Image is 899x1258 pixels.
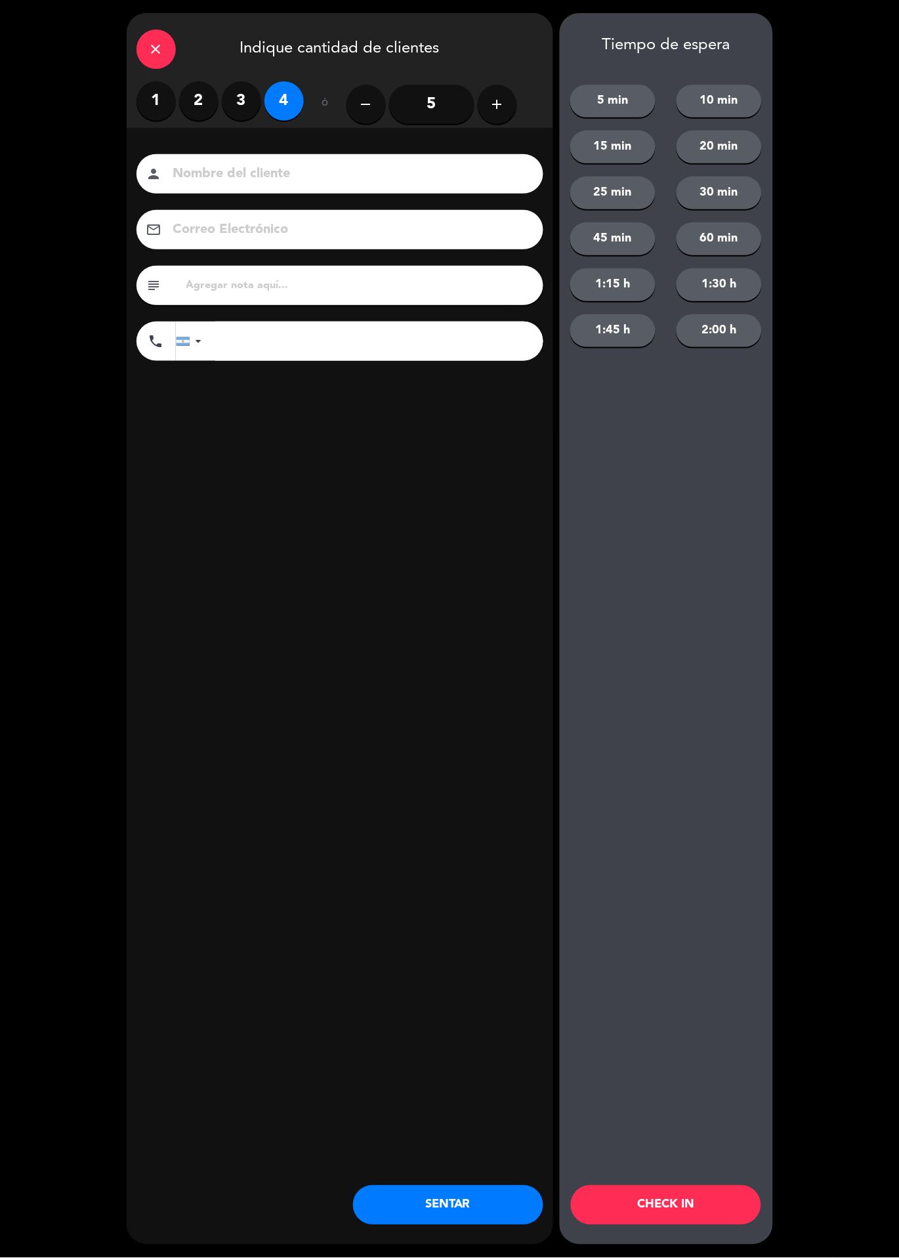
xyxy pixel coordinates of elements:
[353,1186,543,1225] button: SENTAR
[677,268,762,301] button: 1:30 h
[185,276,533,295] input: Agregar nota aquí...
[146,278,162,293] i: subject
[570,177,656,209] button: 25 min
[570,85,656,117] button: 5 min
[478,85,517,124] button: add
[264,81,304,121] label: 4
[570,268,656,301] button: 1:15 h
[304,81,346,127] div: ó
[571,1186,761,1225] button: CHECK IN
[172,219,526,241] input: Correo Electrónico
[677,314,762,347] button: 2:00 h
[677,222,762,255] button: 60 min
[127,13,553,81] div: Indique cantidad de clientes
[146,222,162,238] i: email
[172,163,526,186] input: Nombre del cliente
[177,322,207,360] div: Argentina: +54
[570,131,656,163] button: 15 min
[346,85,386,124] button: remove
[136,81,176,121] label: 1
[222,81,261,121] label: 3
[358,96,374,112] i: remove
[677,131,762,163] button: 20 min
[570,314,656,347] button: 1:45 h
[146,166,162,182] i: person
[677,177,762,209] button: 30 min
[570,222,656,255] button: 45 min
[677,85,762,117] button: 10 min
[148,41,164,57] i: close
[490,96,505,112] i: add
[560,36,773,55] div: Tiempo de espera
[148,333,164,349] i: phone
[179,81,219,121] label: 2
